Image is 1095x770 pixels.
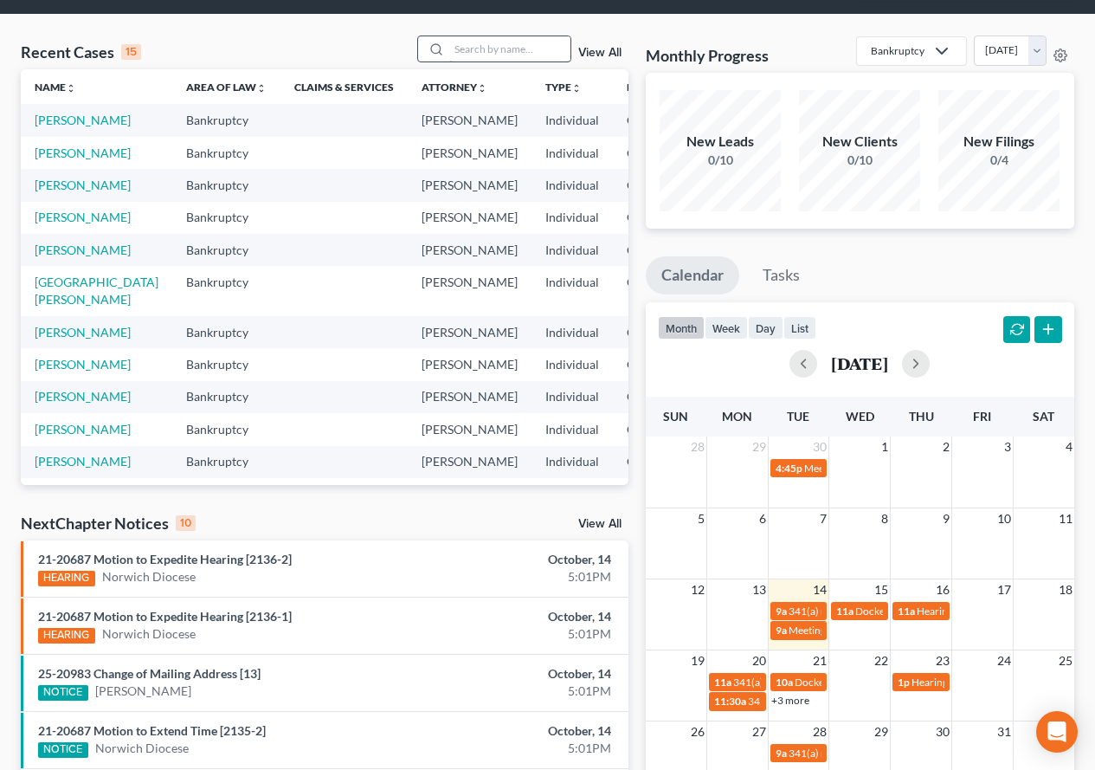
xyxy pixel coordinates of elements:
td: Bankruptcy [172,202,280,234]
td: Individual [531,266,613,315]
span: 13 [750,579,768,600]
span: Docket Text: for [795,676,866,689]
a: [GEOGRAPHIC_DATA][PERSON_NAME] [35,275,158,307]
a: Calendar [646,256,739,294]
span: 9a [776,605,787,618]
span: 26 [689,721,706,742]
td: [PERSON_NAME] [408,348,531,380]
button: list [783,316,816,340]
span: 2 [941,437,951,457]
td: Individual [531,169,613,201]
td: Individual [531,316,613,348]
h2: [DATE] [831,354,888,372]
span: Hearing for [PERSON_NAME] [911,676,1047,689]
span: Tue [787,409,809,424]
td: [PERSON_NAME] [408,413,531,445]
a: [PERSON_NAME] [35,357,131,372]
td: [PERSON_NAME] [408,234,531,266]
td: [PERSON_NAME] [408,266,531,315]
td: CTB [613,413,698,445]
a: 25-20983 Change of Mailing Address [13] [38,666,261,681]
td: Individual [531,478,613,510]
div: 5:01PM [431,683,610,700]
div: October, 14 [431,608,610,625]
td: Individual [531,381,613,413]
div: HEARING [38,628,95,644]
td: CTB [613,202,698,234]
span: 7 [818,508,828,529]
span: 9a [776,747,787,760]
a: Norwich Diocese [102,625,196,643]
span: 11a [836,605,853,618]
div: NOTICE [38,742,88,758]
span: 11a [714,676,731,689]
div: New Leads [660,132,781,152]
td: CTB [613,446,698,478]
td: Individual [531,348,613,380]
span: 20 [750,650,768,671]
a: [PERSON_NAME] [35,210,131,224]
span: 6 [757,508,768,529]
td: Bankruptcy [172,478,280,510]
span: Thu [909,409,934,424]
td: Individual [531,202,613,234]
div: 5:01PM [431,568,610,586]
span: 23 [934,650,951,671]
span: 31 [995,721,1013,742]
td: [PERSON_NAME] [408,104,531,136]
td: [PERSON_NAME] [408,316,531,348]
span: 1 [879,437,890,457]
div: New Clients [799,132,920,152]
div: 15 [121,44,141,60]
span: Sat [1033,409,1054,424]
span: 11:30a [714,695,746,708]
button: week [705,316,748,340]
a: 21-20687 Motion to Expedite Hearing [2136-2] [38,552,292,566]
div: Recent Cases [21,42,141,62]
td: [PERSON_NAME] [408,202,531,234]
div: Open Intercom Messenger [1036,711,1078,753]
td: CTB [613,478,698,510]
td: [PERSON_NAME] [408,137,531,169]
i: unfold_more [66,83,76,94]
td: Bankruptcy [172,266,280,315]
div: October, 14 [431,722,610,740]
a: Nameunfold_more [35,81,76,94]
td: Bankruptcy [172,169,280,201]
span: 29 [873,721,890,742]
a: View All [578,518,622,530]
span: 28 [689,437,706,457]
div: October, 14 [431,551,610,568]
a: 21-20687 Motion to Extend Time [2135-2] [38,723,266,738]
a: 21-20687 Motion to Expedite Hearing [2136-1] [38,609,292,624]
span: Meeting of Creditors for [PERSON_NAME] [789,624,981,637]
span: 29 [750,437,768,457]
span: 9 [941,508,951,529]
div: 0/10 [660,152,781,169]
span: 10a [776,676,793,689]
td: Individual [531,137,613,169]
span: 28 [811,721,828,742]
div: HEARING [38,571,95,586]
a: +3 more [771,694,809,707]
span: Mon [722,409,752,424]
td: Bankruptcy [172,104,280,136]
span: 24 [995,650,1013,671]
span: 21 [811,650,828,671]
td: Bankruptcy [172,413,280,445]
a: View All [578,47,622,59]
span: 9a [776,624,787,637]
span: 11 [1057,508,1074,529]
td: Bankruptcy [172,446,280,478]
td: [PERSON_NAME] [408,446,531,478]
span: 341(a) meeting for [PERSON_NAME] [789,605,956,618]
span: 10 [995,508,1013,529]
span: 30 [811,437,828,457]
span: 4:45p [776,462,802,475]
span: 19 [689,650,706,671]
a: [PERSON_NAME] [35,113,131,127]
a: [PERSON_NAME] [35,146,131,160]
i: unfold_more [571,83,582,94]
span: 12 [689,579,706,600]
span: Hearing for [PERSON_NAME] [917,605,1052,618]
